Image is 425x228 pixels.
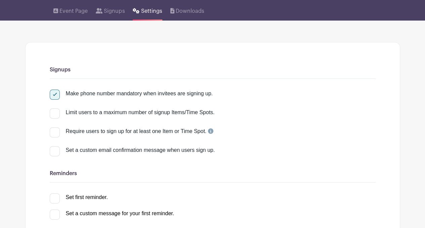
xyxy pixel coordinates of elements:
span: Event Page [59,7,88,15]
div: Limit users to a maximum number of signup Items/Time Spots. [66,108,215,117]
span: Settings [141,7,162,15]
h6: Signups [50,67,376,73]
div: Set first reminder. [66,193,108,201]
a: Set a custom message for your first reminder. [50,210,174,216]
div: Set a custom message for your first reminder. [66,209,174,218]
div: Require users to sign up for at least one Item or Time Spot. [66,127,213,135]
span: Signups [104,7,125,15]
h6: Reminders [50,170,376,177]
div: Make phone number mandatory when invitees are signing up. [66,90,213,98]
span: Downloads [176,7,204,15]
div: Set a custom email confirmation message when users sign up. [66,146,376,154]
a: Set first reminder. [50,194,108,200]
